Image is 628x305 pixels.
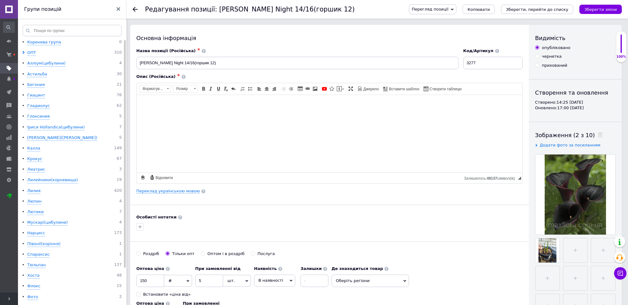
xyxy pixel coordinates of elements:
[119,135,122,141] span: 5
[119,39,122,45] span: 0
[535,100,616,105] div: Створено: 14:25 [DATE]
[145,6,355,13] h1: Редагування позиції: Калла Arabian Night 14/16(горшик 12)
[258,278,283,283] span: В наявності
[119,114,122,119] span: 5
[27,82,45,88] div: Бегония
[542,63,567,68] div: прихований
[136,48,196,53] span: Назва позиції (Російська)
[200,85,207,92] a: Жирний (Ctrl+B)
[288,85,294,92] a: Збільшити відступ
[119,294,122,300] span: 2
[301,266,322,271] b: Залишки
[27,177,78,183] div: Лилейники(корневища)
[27,273,40,279] div: Хоста
[114,146,122,151] span: 149
[116,82,122,88] span: 21
[239,85,246,92] a: Вставити/видалити нумерований список
[579,5,622,14] button: Зберегти зміни
[27,39,61,45] div: Коренева група
[535,131,616,139] div: Зображення (2 з 10)
[116,156,122,162] span: 67
[463,48,494,53] span: Код/Артикул
[27,252,50,258] div: Спараксис
[27,103,50,109] div: Гладиолус
[27,50,36,56] div: ОПТ
[257,251,275,257] div: Послуга
[169,278,172,283] span: ₴
[535,105,616,111] div: Оновлено: 17:00 [DATE]
[114,230,122,236] span: 173
[116,103,122,109] span: 62
[27,156,42,162] div: Крокус
[114,188,122,194] span: 420
[133,7,138,12] div: Повернутися назад
[464,175,518,181] div: Кiлькiсть символiв
[119,61,122,66] span: 4
[263,85,270,92] a: По центру
[173,85,192,92] span: Розмір
[616,55,626,59] div: 100%
[136,215,177,219] b: Особисті нотатки
[215,85,222,92] a: Підкреслений (Ctrl+U)
[254,266,277,271] b: Наявність
[247,85,253,92] a: Вставити/видалити маркований список
[535,34,616,42] div: Видимість
[487,176,497,181] span: 49137
[27,146,40,151] div: Калла
[27,92,45,98] div: Гиацинт
[139,85,171,92] a: Форматування
[27,61,65,66] div: Алліум(цибулини)
[463,5,495,14] button: Копіювати
[501,5,573,14] button: Зберегти, перейти до списку
[136,57,459,69] input: Наприклад, H&M жіноча сукня зелена 38 розмір вечірня максі з блискітками
[143,292,191,297] div: Встановити «ціна від»
[172,251,195,257] div: Тільки опт
[542,54,562,59] div: чернетка
[584,7,617,12] i: Зберегти зміни
[304,85,311,92] a: Вставити/Редагувати посилання (Ctrl+L)
[195,266,251,271] label: При замовленні від
[136,74,176,79] span: Опис (Російська)
[297,85,304,92] a: Таблиця
[119,167,122,173] span: 3
[208,85,214,92] a: Курсив (Ctrl+I)
[143,251,159,257] div: Роздріб
[518,177,521,180] span: Потягніть для зміни розмірів
[332,275,409,287] span: Оберіть регіони
[616,31,626,62] div: 100% Якість заповнення
[336,85,345,92] a: Вставити повідомлення
[119,209,122,215] span: 7
[114,50,122,56] span: 310
[506,7,568,12] i: Зберегти, перейти до списку
[173,85,198,92] a: Розмір
[271,85,278,92] a: По правому краю
[27,262,46,268] div: Тюльпан
[347,85,354,92] a: Максимізувати
[357,85,380,92] a: Джерело
[27,220,68,226] div: Мускарі(цибулини)
[468,7,490,12] span: Копіювати
[332,266,383,271] b: Де знаходиться товар
[119,220,122,226] span: 4
[222,85,229,92] a: Видалити форматування
[27,199,42,204] div: Люпин
[27,283,40,289] div: Флокс
[312,85,318,92] a: Зображення
[195,275,223,287] input: 0
[119,252,122,258] span: 1
[136,189,200,194] a: Переклад українською мовою
[119,199,122,204] span: 4
[197,47,200,52] span: ✱
[542,45,570,51] div: опубліковано
[139,85,165,92] span: Форматування
[27,241,60,247] div: Півонії(коріння)
[27,294,38,300] div: Фото
[137,95,522,173] iframe: Редактор, 86C4EC57-A125-46E1-BCB4-B3CC309A60FB
[27,114,50,119] div: Глоксиния
[362,87,379,92] span: Джерело
[155,175,173,181] span: Відновити
[116,71,122,77] span: 30
[136,275,164,287] input: 0
[321,85,328,92] a: Додати відео з YouTube
[23,25,122,36] input: Пошук по групах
